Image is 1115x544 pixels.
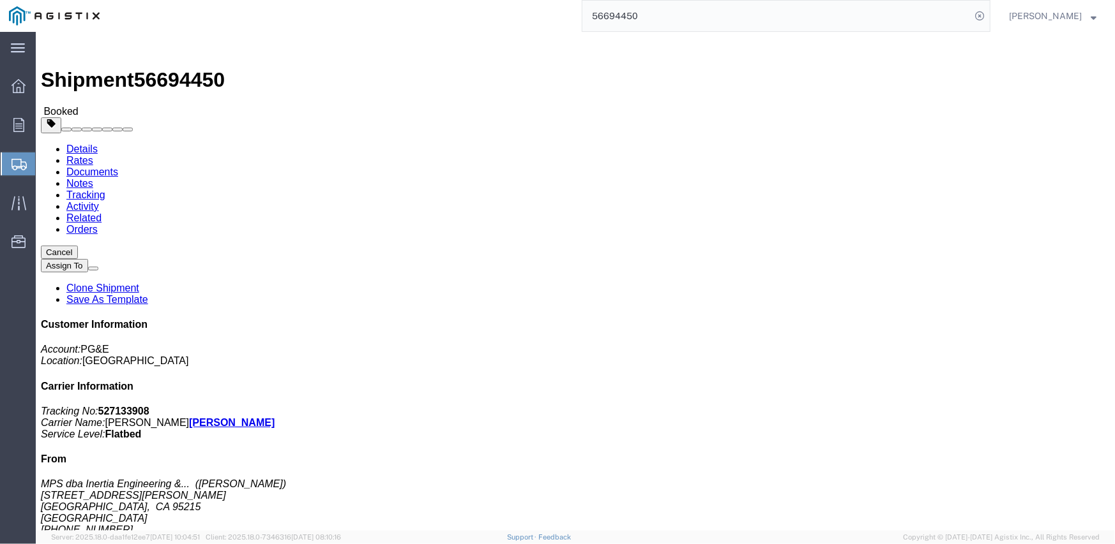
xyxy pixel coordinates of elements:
img: logo [9,6,100,26]
span: [DATE] 08:10:16 [291,533,341,541]
span: Client: 2025.18.0-7346316 [206,533,341,541]
a: Support [507,533,539,541]
a: Feedback [538,533,571,541]
button: [PERSON_NAME] [1008,8,1097,24]
span: Chantelle Bower [1009,9,1082,23]
input: Search for shipment number, reference number [582,1,971,31]
span: [DATE] 10:04:51 [150,533,200,541]
span: Server: 2025.18.0-daa1fe12ee7 [51,533,200,541]
iframe: FS Legacy Container [36,32,1115,531]
span: Copyright © [DATE]-[DATE] Agistix Inc., All Rights Reserved [903,532,1100,543]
